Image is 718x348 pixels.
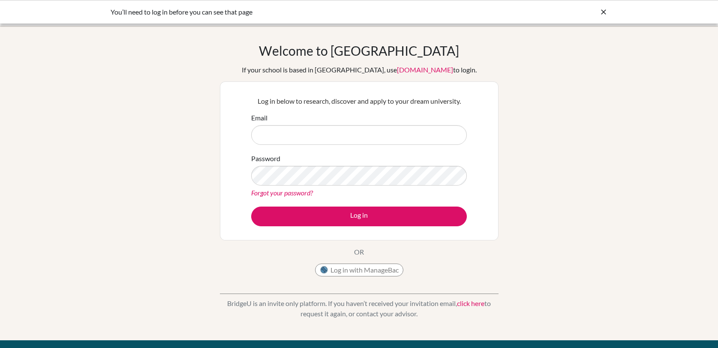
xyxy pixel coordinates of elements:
p: BridgeU is an invite only platform. If you haven’t received your invitation email, to request it ... [220,298,499,319]
button: Log in with ManageBac [315,264,403,276]
div: If your school is based in [GEOGRAPHIC_DATA], use to login. [242,65,477,75]
p: OR [354,247,364,257]
a: Forgot your password? [251,189,313,197]
h1: Welcome to [GEOGRAPHIC_DATA] [259,43,459,58]
label: Password [251,153,280,164]
button: Log in [251,207,467,226]
label: Email [251,113,267,123]
a: click here [457,299,484,307]
div: You’ll need to log in before you can see that page [111,7,479,17]
a: [DOMAIN_NAME] [397,66,453,74]
p: Log in below to research, discover and apply to your dream university. [251,96,467,106]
